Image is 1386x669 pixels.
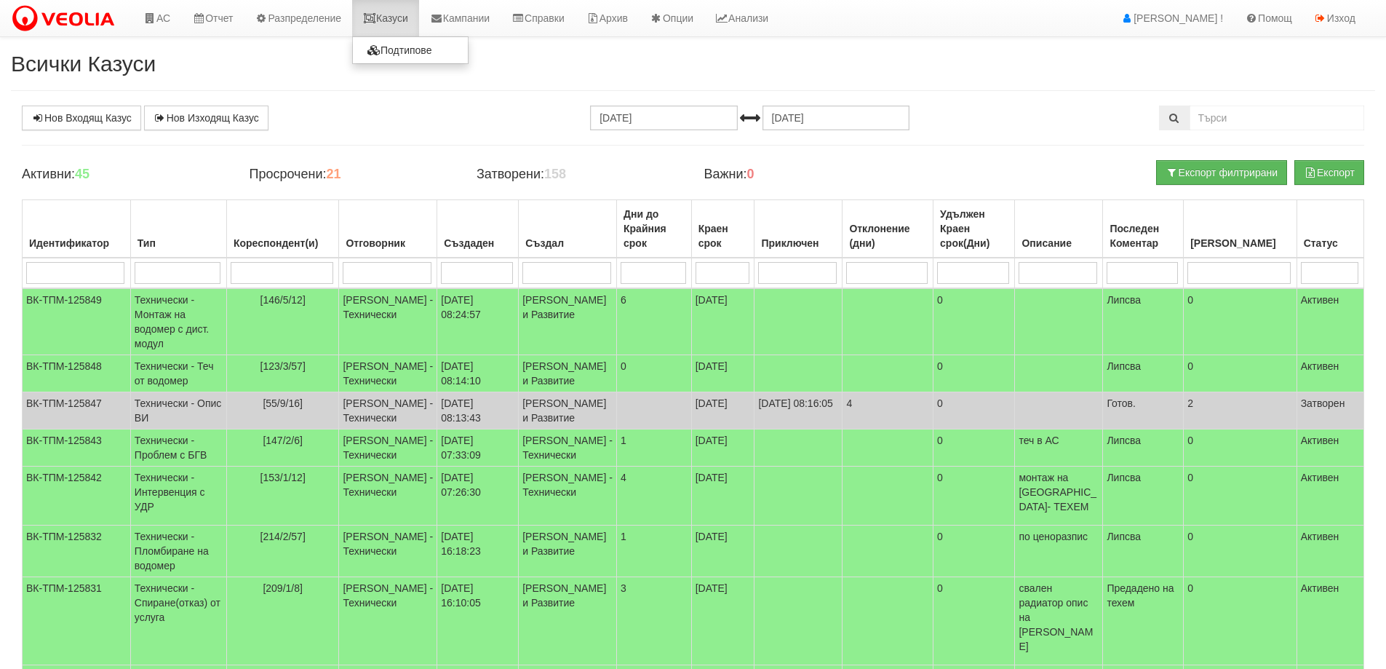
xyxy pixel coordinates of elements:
a: Нов Входящ Казус [22,106,141,130]
td: [PERSON_NAME] - Технически [339,467,437,526]
td: 0 [933,467,1015,526]
div: Последен Коментар [1107,218,1179,253]
td: 0 [1184,467,1297,526]
h2: Всички Казуси [11,52,1375,76]
td: ВК-ТПМ-125843 [23,429,131,467]
p: свален радиатор опис на [PERSON_NAME] [1019,581,1099,654]
td: [DATE] 07:33:09 [437,429,519,467]
b: 0 [747,167,754,181]
td: 0 [933,355,1015,392]
b: 21 [326,167,340,181]
th: Статус: No sort applied, activate to apply an ascending sort [1297,200,1363,258]
span: 0 [621,360,626,372]
a: Нов Изходящ Казус [144,106,268,130]
p: теч в АС [1019,433,1099,448]
td: Активен [1297,467,1363,526]
b: 158 [544,167,566,181]
td: [DATE] 16:18:23 [437,526,519,577]
span: Предадено на техем [1107,582,1174,609]
td: [DATE] [691,467,754,526]
div: [PERSON_NAME] [1187,233,1292,253]
td: 0 [933,288,1015,355]
div: Отговорник [343,233,433,253]
td: [PERSON_NAME] - Технически [339,392,437,429]
td: Технически - Спиране(отказ) от услуга [130,577,226,665]
th: Дни до Крайния срок: No sort applied, activate to apply an ascending sort [617,200,692,258]
td: Активен [1297,526,1363,577]
td: Технически - Пломбиране на водомер [130,526,226,577]
td: [DATE] 08:13:43 [437,392,519,429]
th: Идентификатор: No sort applied, activate to apply an ascending sort [23,200,131,258]
div: Статус [1301,233,1360,253]
td: 0 [1184,429,1297,467]
td: 0 [1184,577,1297,665]
td: Технически - Теч от водомер [130,355,226,392]
h4: Затворени: [477,167,682,182]
td: [PERSON_NAME] - Технически [339,429,437,467]
td: [DATE] 08:24:57 [437,288,519,355]
td: 0 [933,392,1015,429]
div: Създаден [441,233,514,253]
td: [PERSON_NAME] - Технически [339,288,437,355]
td: Затворен [1297,392,1363,429]
td: Технически - Проблем с БГВ [130,429,226,467]
td: Технически - Интервенция с УДР [130,467,226,526]
th: Отговорник: No sort applied, activate to apply an ascending sort [339,200,437,258]
button: Експорт [1294,160,1364,185]
td: Активен [1297,355,1363,392]
div: Идентификатор [26,233,127,253]
td: Технически - Опис ВИ [130,392,226,429]
b: 45 [75,167,89,181]
td: [DATE] 08:14:10 [437,355,519,392]
img: VeoliaLogo.png [11,4,122,34]
td: [DATE] 08:16:05 [754,392,843,429]
p: по ценоразпис [1019,529,1099,544]
td: [PERSON_NAME] - Технически [519,429,617,467]
th: Краен срок: No sort applied, activate to apply an ascending sort [691,200,754,258]
p: монтаж на [GEOGRAPHIC_DATA]- ТЕХЕМ [1019,470,1099,514]
th: Отклонение (дни): No sort applied, activate to apply an ascending sort [843,200,933,258]
h4: Важни: [704,167,909,182]
span: [209/1/8] [263,582,303,594]
td: 4 [843,392,933,429]
td: 0 [1184,288,1297,355]
td: [PERSON_NAME] - Технически [339,577,437,665]
th: Удължен Краен срок(Дни): No sort applied, activate to apply an ascending sort [933,200,1015,258]
span: 3 [621,582,626,594]
td: [DATE] [691,577,754,665]
td: Активен [1297,288,1363,355]
td: 0 [933,526,1015,577]
div: Тип [135,233,223,253]
span: [153/1/12] [260,472,306,483]
th: Последен Коментар: No sort applied, activate to apply an ascending sort [1103,200,1184,258]
div: Удължен Краен срок(Дни) [937,204,1011,253]
span: [55/9/16] [263,397,303,409]
td: [DATE] [691,392,754,429]
td: 2 [1184,392,1297,429]
div: Дни до Крайния срок [621,204,688,253]
th: Брой Файлове: No sort applied, activate to apply an ascending sort [1184,200,1297,258]
td: [DATE] [691,429,754,467]
td: [DATE] 07:26:30 [437,467,519,526]
td: [PERSON_NAME] и Развитие [519,526,617,577]
span: 1 [621,531,626,542]
td: ВК-ТПМ-125847 [23,392,131,429]
td: 0 [1184,355,1297,392]
div: Приключен [758,233,838,253]
div: Отклонение (дни) [846,218,929,253]
td: ВК-ТПМ-125842 [23,467,131,526]
td: [PERSON_NAME] - Технически [339,355,437,392]
div: Създал [522,233,613,253]
div: Описание [1019,233,1099,253]
td: [DATE] 16:10:05 [437,577,519,665]
th: Приключен: No sort applied, activate to apply an ascending sort [754,200,843,258]
span: Липсва [1107,360,1141,372]
span: 6 [621,294,626,306]
span: 1 [621,435,626,446]
td: ВК-ТПМ-125831 [23,577,131,665]
div: Краен срок [696,218,751,253]
td: [DATE] [691,355,754,392]
td: [PERSON_NAME] - Технически [519,467,617,526]
td: [PERSON_NAME] и Развитие [519,355,617,392]
td: [PERSON_NAME] и Развитие [519,577,617,665]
